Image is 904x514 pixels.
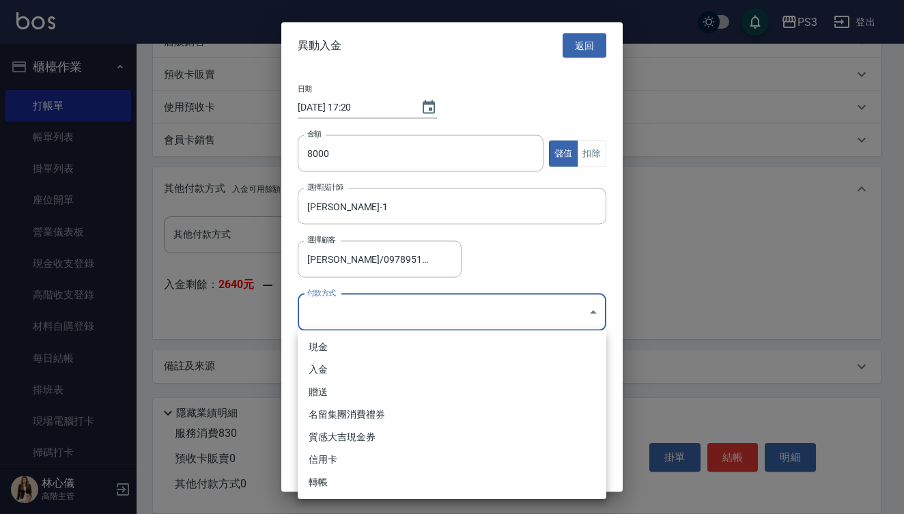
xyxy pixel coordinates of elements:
[298,381,606,403] li: 贈送
[298,403,606,426] li: 名留集團消費禮券
[298,426,606,448] li: 質感大吉現金券
[298,471,606,494] li: 轉帳
[298,336,606,358] li: 現金
[298,358,606,381] li: 入金
[298,448,606,471] li: 信用卡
